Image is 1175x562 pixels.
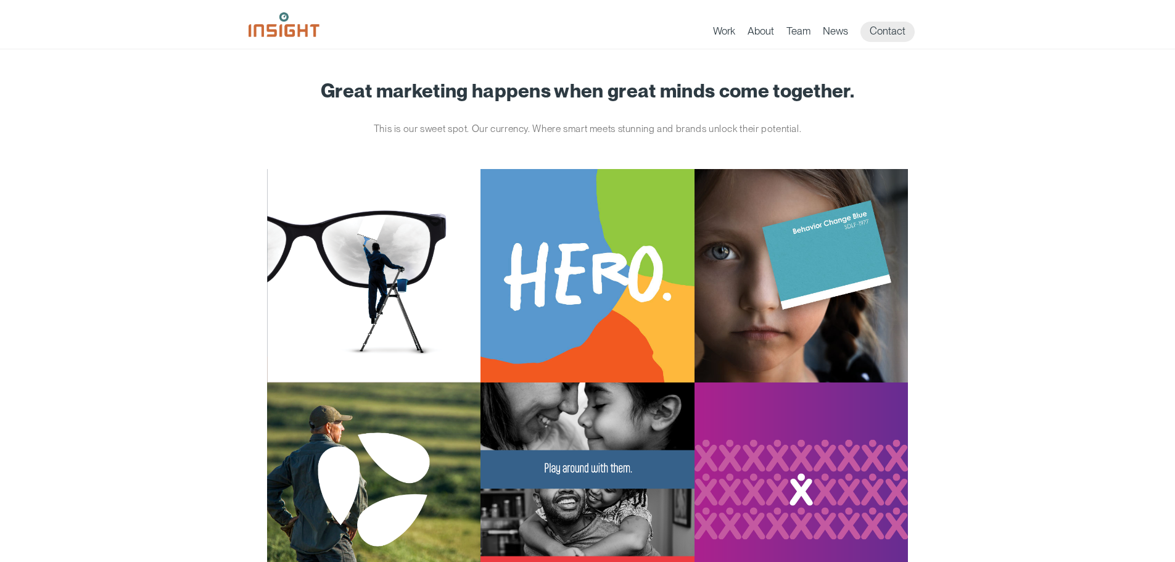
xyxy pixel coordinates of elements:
a: About [748,25,774,42]
nav: primary navigation menu [713,22,927,42]
p: This is our sweet spot. Our currency. Where smart meets stunning and brands unlock their potential. [357,120,819,138]
a: News [823,25,848,42]
img: Ophthalmology Limited [267,169,481,383]
a: Team [786,25,810,42]
a: Contact [860,22,915,42]
h1: Great marketing happens when great minds come together. [267,80,909,101]
img: South Dakota Department of Social Services – Childcare Promotion [480,169,695,383]
img: Insight Marketing Design [249,12,320,37]
a: Work [713,25,735,42]
img: South Dakota Department of Health – Childhood Lead Poisoning Prevention [695,169,909,383]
